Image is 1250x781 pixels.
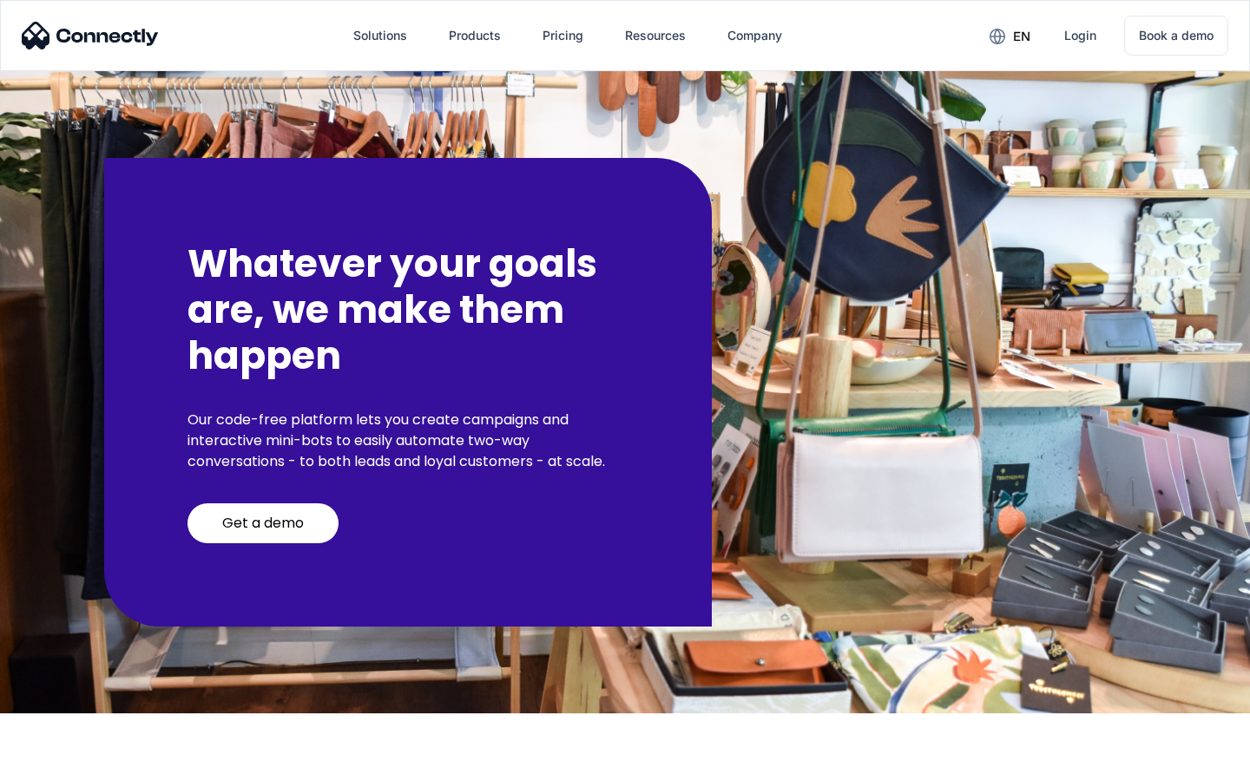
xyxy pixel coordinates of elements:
[529,15,597,56] a: Pricing
[187,241,628,378] h2: Whatever your goals are, we make them happen
[1050,15,1110,56] a: Login
[187,503,339,543] a: Get a demo
[1064,23,1096,48] div: Login
[187,410,628,472] p: Our code-free platform lets you create campaigns and interactive mini-bots to easily automate two...
[1013,24,1030,49] div: en
[1124,16,1228,56] a: Book a demo
[625,23,686,48] div: Resources
[353,23,407,48] div: Solutions
[727,23,782,48] div: Company
[543,23,583,48] div: Pricing
[222,515,304,532] div: Get a demo
[17,751,104,775] aside: Language selected: English
[35,751,104,775] ul: Language list
[449,23,501,48] div: Products
[22,22,159,49] img: Connectly Logo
